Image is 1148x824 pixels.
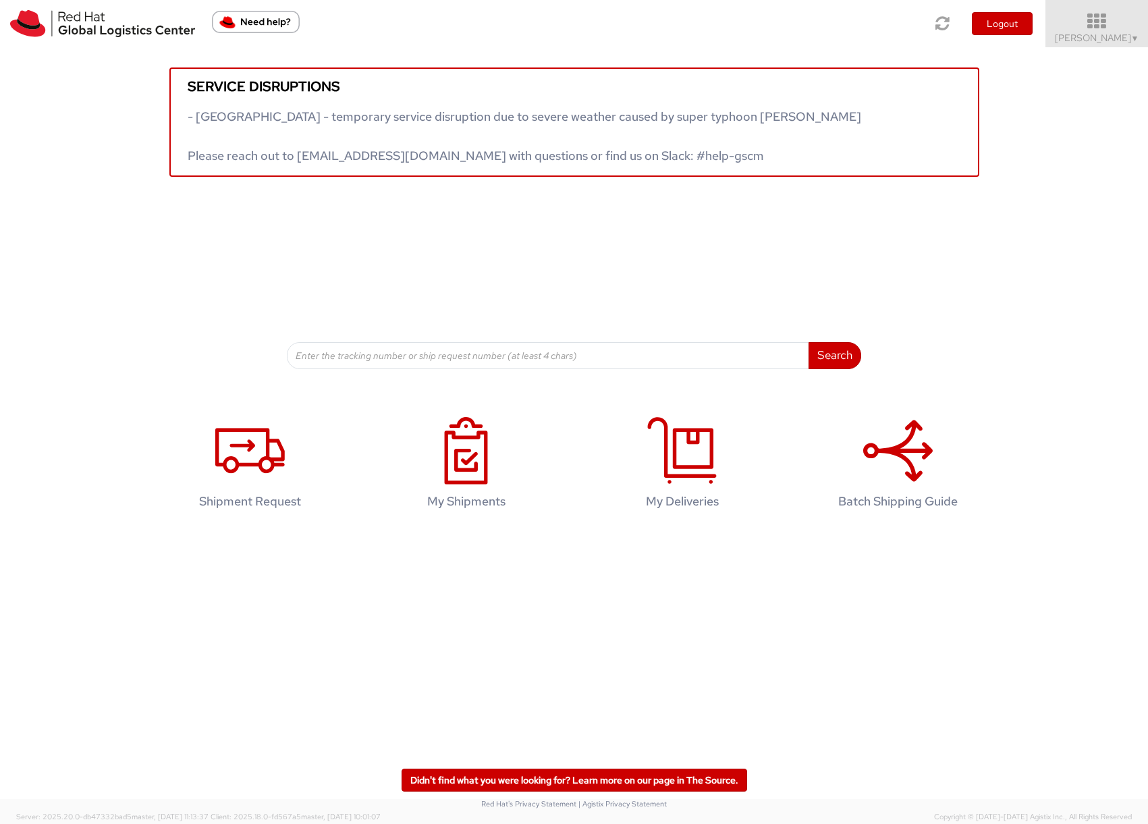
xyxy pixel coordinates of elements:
h4: My Deliveries [595,495,769,508]
span: Copyright © [DATE]-[DATE] Agistix Inc., All Rights Reserved [934,812,1132,823]
span: ▼ [1131,33,1139,44]
span: Client: 2025.18.0-fd567a5 [211,812,381,821]
input: Enter the tracking number or ship request number (at least 4 chars) [287,342,809,369]
a: My Deliveries [581,403,784,529]
a: Service disruptions - [GEOGRAPHIC_DATA] - temporary service disruption due to severe weather caus... [169,67,979,177]
a: My Shipments [365,403,568,529]
a: Shipment Request [149,403,352,529]
a: Didn't find what you were looking for? Learn more on our page in The Source. [402,769,747,792]
span: [PERSON_NAME] [1055,32,1139,44]
a: | Agistix Privacy Statement [578,799,667,808]
img: rh-logistics-00dfa346123c4ec078e1.svg [10,10,195,37]
button: Logout [972,12,1033,35]
span: master, [DATE] 11:13:37 [132,812,209,821]
span: master, [DATE] 10:01:07 [301,812,381,821]
button: Search [809,342,861,369]
a: Red Hat's Privacy Statement [481,799,576,808]
a: Batch Shipping Guide [797,403,1000,529]
h4: Shipment Request [163,495,337,508]
span: Server: 2025.20.0-db47332bad5 [16,812,209,821]
h4: My Shipments [379,495,553,508]
span: - [GEOGRAPHIC_DATA] - temporary service disruption due to severe weather caused by super typhoon ... [188,109,861,163]
h4: Batch Shipping Guide [811,495,985,508]
h5: Service disruptions [188,79,961,94]
button: Need help? [212,11,300,33]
